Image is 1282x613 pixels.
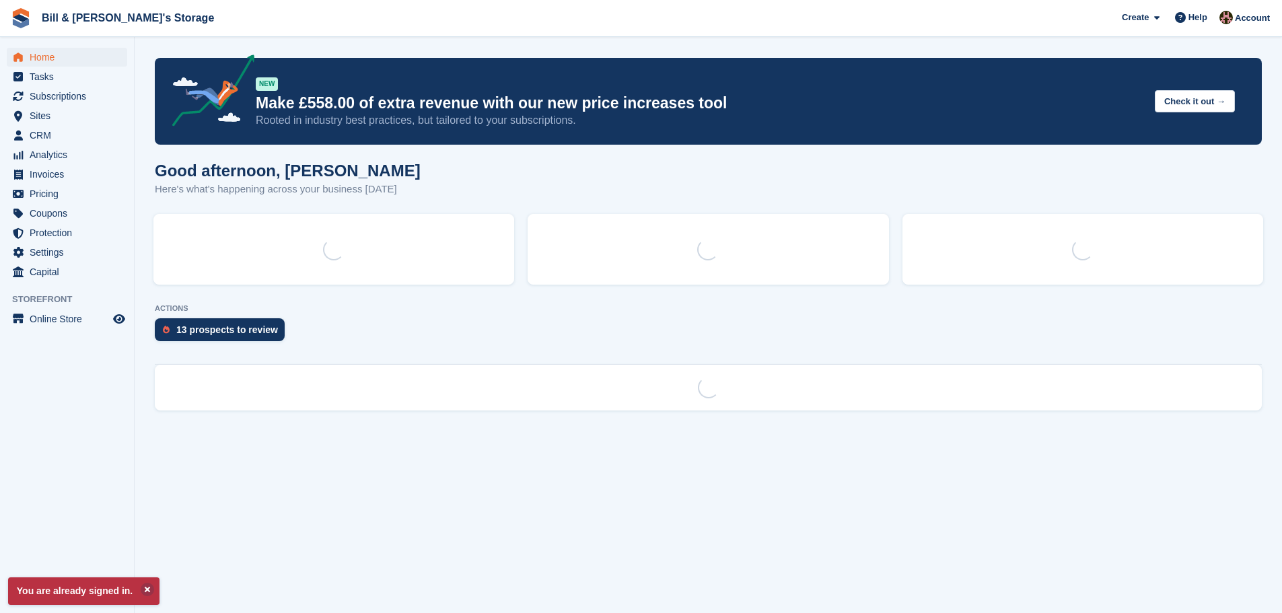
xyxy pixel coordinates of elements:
[30,204,110,223] span: Coupons
[7,48,127,67] a: menu
[8,577,159,605] p: You are already signed in.
[1155,90,1235,112] button: Check it out →
[161,55,255,131] img: price-adjustments-announcement-icon-8257ccfd72463d97f412b2fc003d46551f7dbcb40ab6d574587a9cd5c0d94...
[7,165,127,184] a: menu
[176,324,278,335] div: 13 prospects to review
[7,145,127,164] a: menu
[7,126,127,145] a: menu
[30,310,110,328] span: Online Store
[30,87,110,106] span: Subscriptions
[30,67,110,86] span: Tasks
[163,326,170,334] img: prospect-51fa495bee0391a8d652442698ab0144808aea92771e9ea1ae160a38d050c398.svg
[30,165,110,184] span: Invoices
[1219,11,1233,24] img: Jack Bottesch
[12,293,134,306] span: Storefront
[111,311,127,327] a: Preview store
[30,106,110,125] span: Sites
[155,161,421,180] h1: Good afternoon, [PERSON_NAME]
[7,87,127,106] a: menu
[256,113,1144,128] p: Rooted in industry best practices, but tailored to your subscriptions.
[30,243,110,262] span: Settings
[1188,11,1207,24] span: Help
[7,243,127,262] a: menu
[256,94,1144,113] p: Make £558.00 of extra revenue with our new price increases tool
[30,48,110,67] span: Home
[30,184,110,203] span: Pricing
[7,310,127,328] a: menu
[155,304,1262,313] p: ACTIONS
[30,126,110,145] span: CRM
[155,182,421,197] p: Here's what's happening across your business [DATE]
[36,7,219,29] a: Bill & [PERSON_NAME]'s Storage
[7,262,127,281] a: menu
[30,262,110,281] span: Capital
[7,184,127,203] a: menu
[7,204,127,223] a: menu
[7,106,127,125] a: menu
[155,318,291,348] a: 13 prospects to review
[7,67,127,86] a: menu
[7,223,127,242] a: menu
[30,145,110,164] span: Analytics
[1122,11,1149,24] span: Create
[256,77,278,91] div: NEW
[11,8,31,28] img: stora-icon-8386f47178a22dfd0bd8f6a31ec36ba5ce8667c1dd55bd0f319d3a0aa187defe.svg
[1235,11,1270,25] span: Account
[30,223,110,242] span: Protection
